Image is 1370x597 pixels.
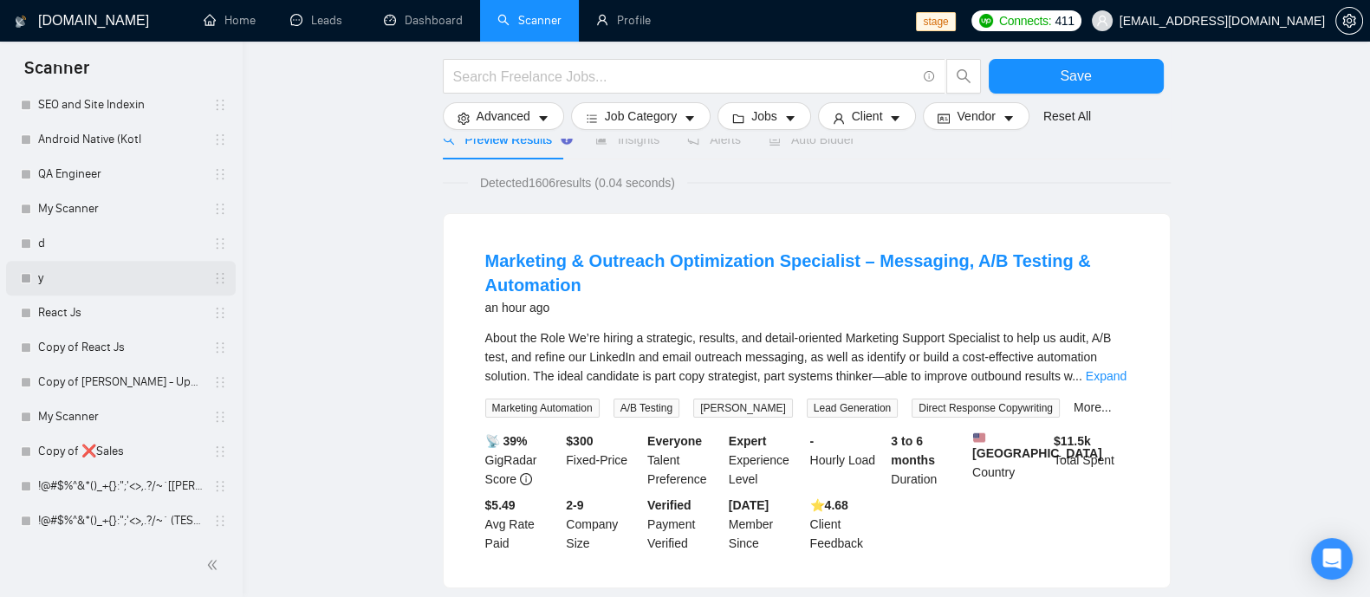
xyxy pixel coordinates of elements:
img: upwork-logo.png [979,14,993,28]
b: 3 to 6 months [891,434,935,467]
button: Save [989,59,1164,94]
span: holder [213,306,227,320]
span: holder [213,202,227,216]
button: folderJobscaret-down [717,102,811,130]
span: info-circle [520,473,532,485]
button: setting [1335,7,1363,35]
span: info-circle [924,71,935,82]
a: userProfile [596,13,651,28]
span: Connects: [999,11,1051,30]
a: React Js [38,295,203,330]
a: Marketing & Outreach Optimization Specialist – Messaging, A/B Testing & Automation [485,251,1091,295]
div: Payment Verified [644,496,725,553]
span: bars [586,112,598,125]
b: ⭐️ 4.68 [810,498,848,512]
a: Android Native (Kotl [38,122,203,157]
a: Copy of ❌Sales [38,434,203,469]
a: y [38,261,203,295]
button: idcardVendorcaret-down [923,102,1029,130]
span: caret-down [889,112,901,125]
a: QA Engineer [38,157,203,191]
div: GigRadar Score [482,432,563,489]
span: caret-down [684,112,696,125]
div: Hourly Load [807,432,888,489]
b: Everyone [647,434,702,448]
a: !@#$%^&*()_+{}:";'<>,.?/~` (TEST Meta Job) [Laziza] [PERSON_NAME] - Lead [38,503,203,538]
b: [DATE] [729,498,769,512]
span: Client [852,107,883,126]
b: - [810,434,815,448]
div: Member Since [725,496,807,553]
span: holder [213,271,227,285]
div: Talent Preference [644,432,725,489]
span: holder [213,479,227,493]
span: holder [213,445,227,458]
a: SEO and Site Indexin [38,88,203,122]
a: Expand [1086,369,1127,383]
a: messageLeads [290,13,349,28]
div: Open Intercom Messenger [1311,538,1353,580]
button: userClientcaret-down [818,102,917,130]
span: Scanner [10,55,103,92]
b: $ 11.5k [1054,434,1091,448]
span: 411 [1055,11,1074,30]
div: Total Spent [1050,432,1132,489]
a: Reset All [1043,107,1091,126]
div: Tooltip anchor [559,131,575,146]
b: 📡 39% [485,434,528,448]
a: d [38,226,203,261]
span: ... [1072,369,1082,383]
a: homeHome [204,13,256,28]
span: user [1096,15,1108,27]
span: stage [916,12,955,31]
div: Client Feedback [807,496,888,553]
span: notification [687,133,699,146]
span: caret-down [784,112,796,125]
span: Direct Response Copywriting [912,399,1060,418]
span: [PERSON_NAME] [693,399,793,418]
span: Alerts [687,133,741,146]
span: Jobs [751,107,777,126]
span: folder [732,112,744,125]
div: About the Role We’re hiring a strategic, results, and detail-oriented Marketing Support Specialis... [485,328,1128,386]
span: Job Category [605,107,677,126]
div: Duration [887,432,969,489]
span: Auto Bidder [769,133,854,146]
span: holder [213,133,227,146]
span: Vendor [957,107,995,126]
img: logo [15,8,27,36]
span: holder [213,167,227,181]
span: holder [213,375,227,389]
span: holder [213,410,227,424]
div: Experience Level [725,432,807,489]
b: [GEOGRAPHIC_DATA] [972,432,1102,460]
img: 🇺🇸 [973,432,985,444]
span: caret-down [537,112,549,125]
span: Detected 1606 results (0.04 seconds) [468,173,687,192]
span: Marketing Automation [485,399,600,418]
span: A/B Testing [614,399,679,418]
b: $5.49 [485,498,516,512]
a: dashboardDashboard [384,13,463,28]
span: search [443,133,455,146]
b: Expert [729,434,767,448]
button: barsJob Categorycaret-down [571,102,711,130]
div: Country [969,432,1050,489]
input: Search Freelance Jobs... [453,66,916,88]
span: Insights [595,133,659,146]
a: setting [1335,14,1363,28]
span: Save [1060,65,1091,87]
span: search [947,68,980,84]
a: Copy of React Js [38,330,203,365]
span: robot [769,133,781,146]
b: Verified [647,498,691,512]
a: !@#$%^&*()_+{}:";'<>,.?/~`[[PERSON_NAME]] [PERSON_NAME] - Upwork Bidder [38,469,203,503]
span: idcard [938,112,950,125]
span: Lead Generation [807,399,898,418]
span: Advanced [477,107,530,126]
span: area-chart [595,133,607,146]
div: an hour ago [485,297,1128,318]
a: My Scanner [38,191,203,226]
b: $ 300 [566,434,593,448]
a: searchScanner [497,13,562,28]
